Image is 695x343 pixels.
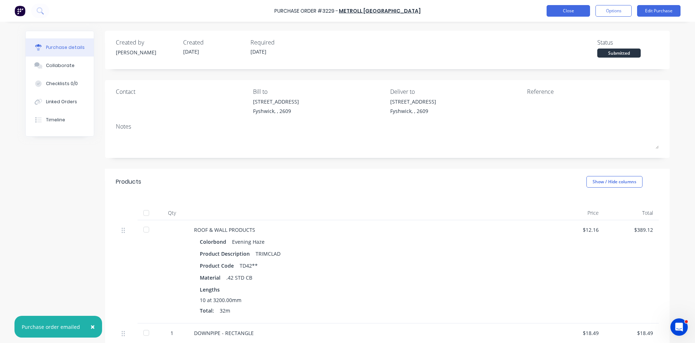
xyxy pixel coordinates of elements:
[610,226,653,234] div: $389.12
[200,237,229,247] div: Colorbond
[156,206,188,220] div: Qty
[116,38,177,47] div: Created by
[256,248,281,259] div: TRIMCLAD
[26,38,94,57] button: Purchase details
[194,329,544,337] div: DOWNPIPE - RECTANGLE
[26,75,94,93] button: Checklists 0/0
[226,272,252,283] div: .42 STD CB
[605,206,659,220] div: Total
[26,93,94,111] button: Linked Orders
[116,177,141,186] div: Products
[220,307,230,314] span: 32m
[14,5,25,16] img: Factory
[232,237,265,247] div: Evening Haze
[200,260,240,271] div: Product Code
[200,286,220,293] span: Lengths
[637,5,681,17] button: Edit Purchase
[200,307,214,314] span: Total:
[200,248,256,259] div: Product Description
[670,318,688,336] iframe: Intercom live chat
[253,98,299,105] div: [STREET_ADDRESS]
[586,176,643,188] button: Show / Hide columns
[610,329,653,337] div: $18.49
[547,5,590,17] button: Close
[26,111,94,129] button: Timeline
[200,272,226,283] div: Material
[90,322,95,332] span: ×
[46,99,77,105] div: Linked Orders
[253,87,385,96] div: Bill to
[161,329,182,337] div: 1
[253,107,299,115] div: Fyshwick, , 2609
[116,122,659,131] div: Notes
[46,80,78,87] div: Checklists 0/0
[595,5,632,17] button: Options
[597,49,641,58] div: Submitted
[116,87,248,96] div: Contact
[550,206,605,220] div: Price
[46,62,75,69] div: Collaborate
[116,49,177,56] div: [PERSON_NAME]
[390,98,436,105] div: [STREET_ADDRESS]
[527,87,659,96] div: Reference
[46,117,65,123] div: Timeline
[250,38,312,47] div: Required
[200,296,241,304] span: 10 at 3200.00mm
[22,323,80,331] div: Purchase order emailed
[183,38,245,47] div: Created
[390,107,436,115] div: Fyshwick, , 2609
[597,38,659,47] div: Status
[556,329,599,337] div: $18.49
[46,44,85,51] div: Purchase details
[339,7,421,14] a: METROLL [GEOGRAPHIC_DATA]
[274,7,338,15] div: Purchase Order #3229 -
[390,87,522,96] div: Deliver to
[26,57,94,75] button: Collaborate
[83,318,102,335] button: Close
[556,226,599,234] div: $12.16
[194,226,544,234] div: ROOF & WALL PRODUCTS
